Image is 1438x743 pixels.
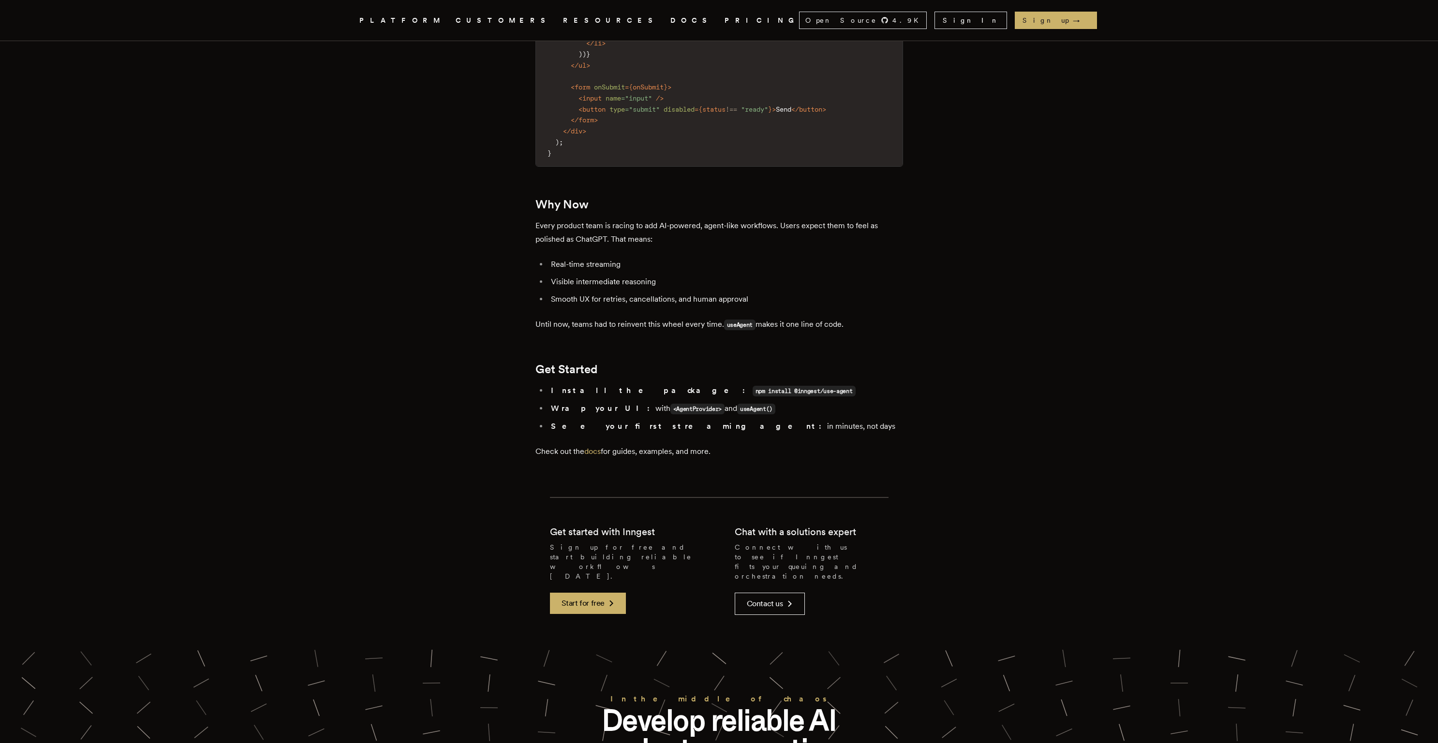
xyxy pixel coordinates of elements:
[741,105,768,113] span: "ready"
[606,94,621,102] span: name
[629,83,633,91] span: {
[578,50,582,58] span: )
[535,198,903,211] h2: Why Now
[768,105,772,113] span: }
[735,525,856,539] h2: Chat with a solutions expert
[578,61,586,69] span: ul
[551,422,827,431] strong: See your first streaming agent:
[575,83,590,91] span: form
[670,15,713,27] a: DOCS
[559,138,563,146] span: ;
[799,105,822,113] span: button
[1015,12,1097,29] a: Sign up
[594,39,602,47] span: li
[656,94,664,102] span: />
[753,386,856,396] code: npm install @inngest/use-agent
[772,105,776,113] span: >
[535,445,903,458] p: Check out the for guides, examples, and more.
[664,83,667,91] span: }
[805,15,877,25] span: Open Source
[359,15,444,27] button: PLATFORM
[670,404,725,414] code: <AgentProvider>
[1073,15,1089,25] span: →
[571,61,578,69] span: </
[735,542,889,581] p: Connect with us to see if Inngest fits your queuing and orchestration needs.
[578,105,582,113] span: <
[548,258,903,271] li: Real-time streaming
[551,386,751,395] strong: Install the package:
[563,15,659,27] button: RESOURCES
[737,404,775,414] code: useAgent()
[664,105,695,113] span: disabled
[594,116,598,124] span: >
[621,94,625,102] span: =
[582,127,586,135] span: >
[625,83,629,91] span: =
[584,447,601,456] a: docs
[695,105,698,113] span: =
[725,15,799,27] a: PRICING
[456,15,551,27] a: CUSTOMERS
[535,318,903,332] p: Until now, teams had to reinvent this wheel every time. makes it one line of code.
[892,15,924,25] span: 4.9 K
[934,12,1007,29] a: Sign In
[629,105,633,113] span: "
[551,404,655,413] strong: Wrap your UI:
[582,50,586,58] span: )
[548,292,903,306] li: Smooth UX for retries, cancellations, and human approval
[571,127,582,135] span: div
[656,105,660,113] span: "
[702,105,726,113] span: status
[571,116,578,124] span: </
[578,94,582,102] span: <
[535,363,903,376] h2: Get Started
[586,50,590,58] span: }
[548,420,903,433] li: in minutes, not days
[586,61,590,69] span: >
[548,402,903,416] li: with and
[629,94,648,102] span: input
[564,692,874,706] h2: In the middle of chaos
[550,542,704,581] p: Sign up for free and start building reliable workflows [DATE].
[582,105,606,113] span: button
[602,39,606,47] span: >
[571,83,575,91] span: <
[625,105,629,113] span: =
[735,593,805,615] a: Contact us
[633,105,656,113] span: submit
[648,94,652,102] span: "
[550,525,655,539] h2: Get started with Inngest
[776,105,791,113] span: Send
[594,83,625,91] span: onSubmit
[548,275,903,289] li: Visible intermediate reasoning
[633,83,664,91] span: onSubmit
[724,320,756,330] code: useAgent
[582,94,602,102] span: input
[625,94,629,102] span: "
[791,105,799,113] span: </
[563,127,571,135] span: </
[535,219,903,246] p: Every product team is racing to add AI-powered, agent-like workflows. Users expect them to feel a...
[550,593,626,614] a: Start for free
[698,105,702,113] span: {
[578,116,594,124] span: form
[555,138,559,146] span: )
[822,105,826,113] span: >
[548,149,551,157] span: }
[726,105,737,113] span: !==
[609,105,625,113] span: type
[586,39,594,47] span: </
[667,83,671,91] span: >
